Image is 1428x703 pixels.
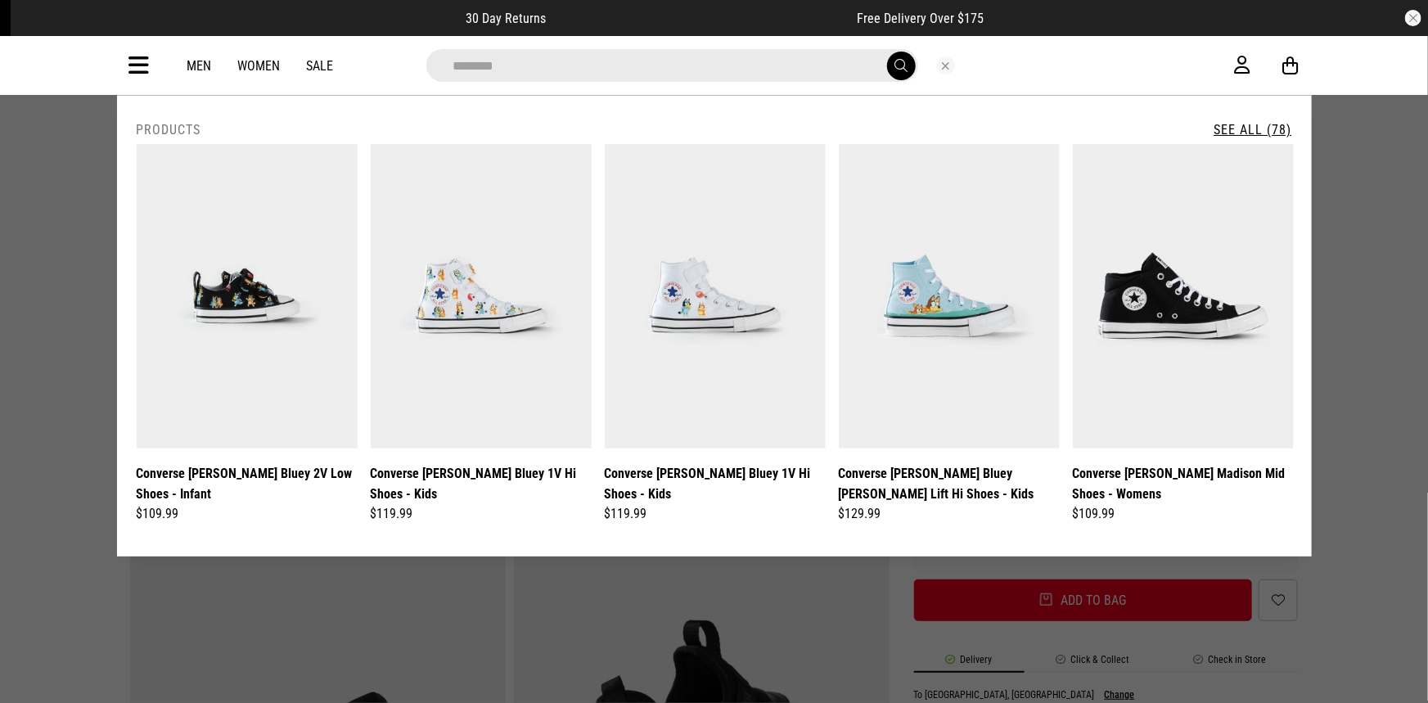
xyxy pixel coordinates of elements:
[1073,504,1294,524] div: $109.99
[839,463,1060,504] a: Converse [PERSON_NAME] Bluey [PERSON_NAME] Lift Hi Shoes - Kids
[1073,463,1294,504] a: Converse [PERSON_NAME] Madison Mid Shoes - Womens
[307,58,334,74] a: Sale
[857,11,984,26] span: Free Delivery Over $175
[579,10,824,26] iframe: Customer reviews powered by Trustpilot
[605,144,826,448] img: Converse Chuck Taylor Bluey 1v Hi Shoes - Kids in Blue
[605,463,826,504] a: Converse [PERSON_NAME] Bluey 1V Hi Shoes - Kids
[371,144,592,448] img: Converse Chuck Taylor Bluey 1v Hi Shoes - Kids in White
[137,504,358,524] div: $109.99
[605,504,826,524] div: $119.99
[839,144,1060,448] img: Converse Chuck Taylor Bluey Eva Lift Hi Shoes - Kids in Blue
[371,504,592,524] div: $119.99
[137,122,201,137] h2: Products
[839,504,1060,524] div: $129.99
[137,144,358,448] img: Converse Chuck Taylor Bluey 2v Low Shoes - Infant in Black
[466,11,546,26] span: 30 Day Returns
[1073,144,1294,448] img: Converse Chuck Taylor Madison Mid Shoes - Womens in Black
[937,56,955,74] button: Close search
[137,463,358,504] a: Converse [PERSON_NAME] Bluey 2V Low Shoes - Infant
[1214,122,1292,137] a: See All (78)
[238,58,281,74] a: Women
[371,463,592,504] a: Converse [PERSON_NAME] Bluey 1V Hi Shoes - Kids
[187,58,212,74] a: Men
[13,7,62,56] button: Open LiveChat chat widget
